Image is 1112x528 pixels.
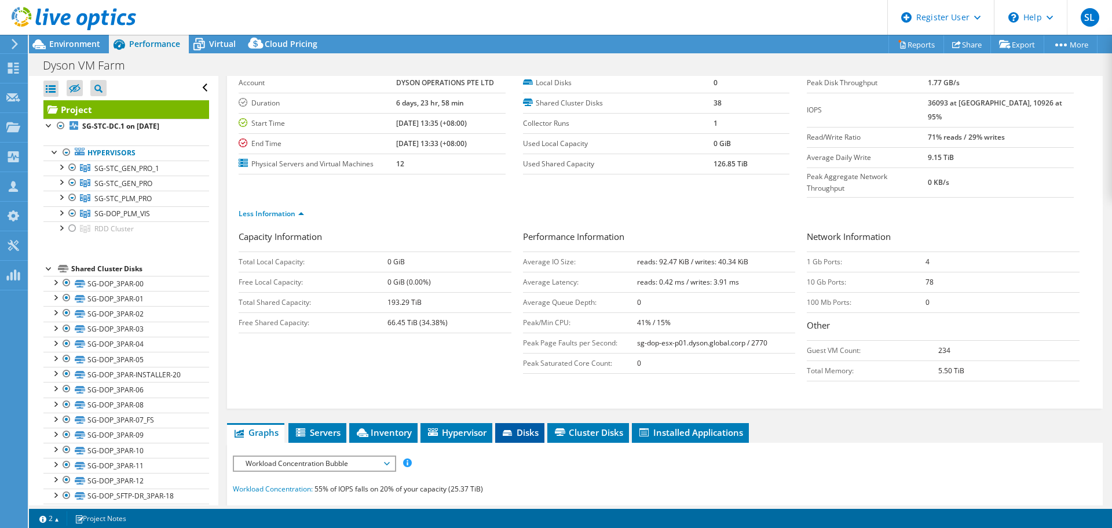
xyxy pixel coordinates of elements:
[209,38,236,49] span: Virtual
[355,427,412,438] span: Inventory
[43,145,209,161] a: Hypervisors
[523,230,796,246] h3: Performance Information
[396,98,464,108] b: 6 days, 23 hr, 58 min
[239,118,396,129] label: Start Time
[396,139,467,148] b: [DATE] 13:33 (+08:00)
[43,337,209,352] a: SG-DOP_3PAR-04
[553,427,623,438] span: Cluster Disks
[71,262,209,276] div: Shared Cluster Disks
[43,428,209,443] a: SG-DOP_3PAR-09
[82,121,159,131] b: SG-STC-DC.1 on [DATE]
[43,206,209,221] a: SG-DOP_PLM_VIS
[43,322,209,337] a: SG-DOP_3PAR-03
[387,297,422,307] b: 193.29 TiB
[43,473,209,488] a: SG-DOP_3PAR-12
[43,382,209,397] a: SG-DOP_3PAR-06
[1008,12,1019,23] svg: \n
[396,159,404,169] b: 12
[714,98,722,108] b: 38
[239,158,396,170] label: Physical Servers and Virtual Machines
[239,252,387,272] td: Total Local Capacity:
[43,176,209,191] a: SG-STC_GEN_PRO
[807,230,1080,246] h3: Network Information
[938,366,964,376] b: 5.50 TiB
[43,291,209,306] a: SG-DOP_3PAR-01
[807,319,1080,334] h3: Other
[714,159,748,169] b: 126.85 TiB
[990,35,1044,53] a: Export
[714,118,718,128] b: 1
[43,119,209,134] a: SG-STC-DC.1 on [DATE]
[938,345,950,355] b: 234
[888,35,944,53] a: Reports
[43,306,209,321] a: SG-DOP_3PAR-02
[94,209,150,219] span: SG-DOP_PLM_VIS
[638,427,743,438] span: Installed Applications
[43,504,209,519] a: SG-DOP-DS-01 (1)
[239,230,511,246] h3: Capacity Information
[43,398,209,413] a: SG-DOP_3PAR-08
[239,97,396,109] label: Duration
[129,38,180,49] span: Performance
[928,152,954,162] b: 9.15 TiB
[31,511,67,526] a: 2
[43,191,209,206] a: SG-STC_PLM_PRO
[926,297,930,307] b: 0
[637,257,748,267] b: reads: 92.47 KiB / writes: 40.34 KiB
[523,353,638,373] td: Peak Saturated Core Count:
[807,292,926,312] td: 100 Mb Ports:
[239,312,387,333] td: Free Shared Capacity:
[67,511,134,526] a: Project Notes
[928,98,1062,122] b: 36093 at [GEOGRAPHIC_DATA], 10926 at 95%
[523,252,638,272] td: Average IO Size:
[94,224,134,234] span: RDD Cluster
[43,367,209,382] a: SG-DOP_3PAR-INSTALLER-20
[43,443,209,458] a: SG-DOP_3PAR-10
[1081,8,1099,27] span: SL
[387,277,431,287] b: 0 GiB (0.00%)
[807,171,928,194] label: Peak Aggregate Network Throughput
[523,292,638,312] td: Average Queue Depth:
[714,139,731,148] b: 0 GiB
[43,161,209,176] a: SG-STC_GEN_PRO_1
[43,221,209,236] a: RDD Cluster
[637,338,767,348] b: sg-dop-esx-p01.dyson.global.corp / 2770
[239,138,396,150] label: End Time
[807,361,938,381] td: Total Memory:
[523,158,714,170] label: Used Shared Capacity
[94,163,159,173] span: SG-STC_GEN_PRO_1
[387,257,405,267] b: 0 GiB
[807,252,926,272] td: 1 Gb Ports:
[943,35,991,53] a: Share
[637,297,641,307] b: 0
[501,427,539,438] span: Disks
[43,100,209,119] a: Project
[928,177,949,187] b: 0 KB/s
[239,292,387,312] td: Total Shared Capacity:
[233,427,279,438] span: Graphs
[807,77,928,89] label: Peak Disk Throughput
[43,352,209,367] a: SG-DOP_3PAR-05
[94,179,152,188] span: SG-STC_GEN_PRO
[294,427,341,438] span: Servers
[523,333,638,353] td: Peak Page Faults per Second:
[523,77,714,89] label: Local Disks
[396,118,467,128] b: [DATE] 13:35 (+08:00)
[807,104,928,116] label: IOPS
[314,484,483,494] span: 55% of IOPS falls on 20% of your capacity (25.37 TiB)
[240,457,389,471] span: Workload Concentration Bubble
[233,484,313,494] span: Workload Concentration:
[926,277,934,287] b: 78
[265,38,317,49] span: Cloud Pricing
[807,152,928,163] label: Average Daily Write
[43,458,209,473] a: SG-DOP_3PAR-11
[43,276,209,291] a: SG-DOP_3PAR-00
[1044,35,1098,53] a: More
[637,358,641,368] b: 0
[807,132,928,143] label: Read/Write Ratio
[637,318,671,327] b: 41% / 15%
[43,489,209,504] a: SG-DOP_SFTP-DR_3PAR-18
[387,318,448,327] b: 66.45 TiB (34.38%)
[49,38,100,49] span: Environment
[928,132,1005,142] b: 71% reads / 29% writes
